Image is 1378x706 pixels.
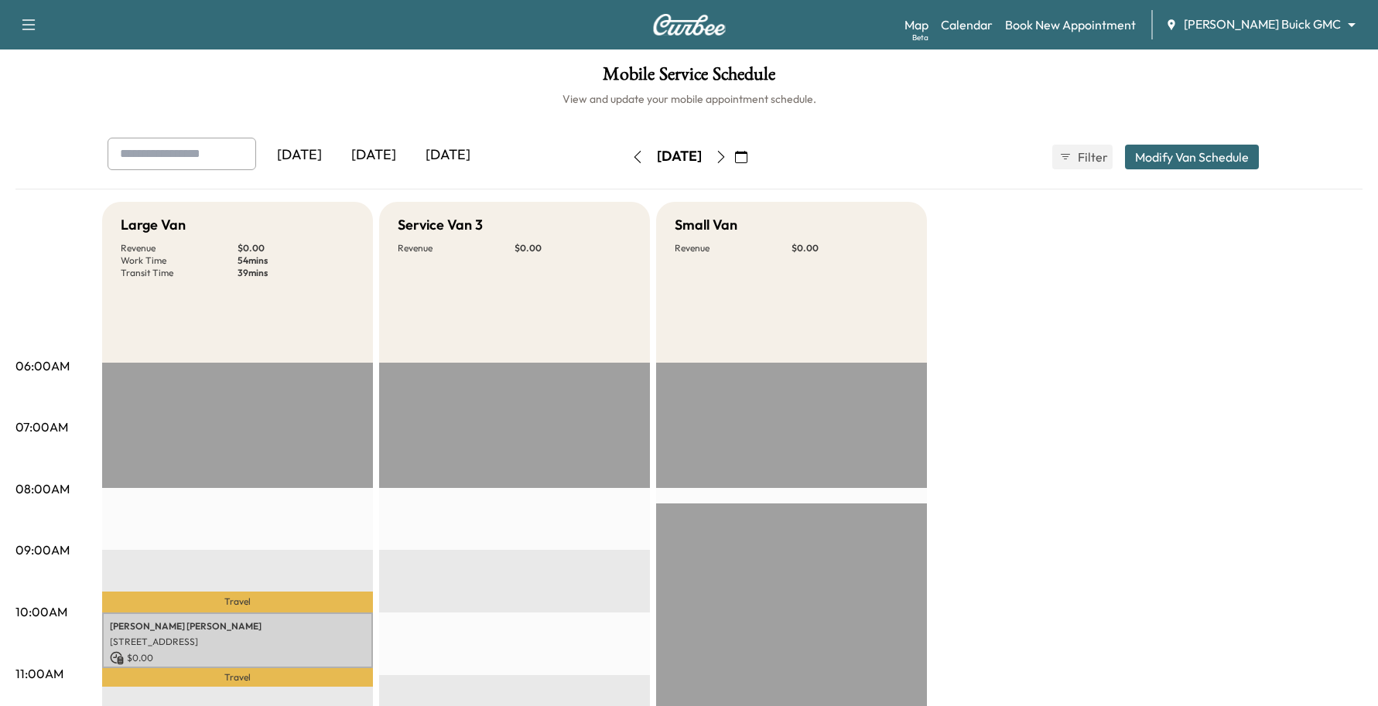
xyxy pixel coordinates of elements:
[15,356,70,375] p: 06:00AM
[675,242,792,254] p: Revenue
[121,254,238,267] p: Work Time
[102,668,373,687] p: Travel
[15,541,70,559] p: 09:00AM
[110,651,365,665] p: $ 0.00
[15,479,70,498] p: 08:00AM
[792,242,908,254] p: $ 0.00
[110,620,365,633] p: [PERSON_NAME] [PERSON_NAME]
[1125,145,1259,169] button: Modify Van Schedule
[15,602,67,621] p: 10:00AM
[15,65,1363,91] h1: Mobile Service Schedule
[121,242,238,254] p: Revenue
[652,14,727,36] img: Curbee Logo
[238,267,354,279] p: 39 mins
[262,138,337,173] div: [DATE]
[912,32,928,43] div: Beta
[110,636,365,648] p: [STREET_ADDRESS]
[337,138,411,173] div: [DATE]
[1005,15,1136,34] a: Book New Appointment
[238,242,354,254] p: $ 0.00
[238,254,354,267] p: 54 mins
[515,242,631,254] p: $ 0.00
[675,214,737,236] h5: Small Van
[904,15,928,34] a: MapBeta
[15,418,68,436] p: 07:00AM
[941,15,993,34] a: Calendar
[102,592,373,612] p: Travel
[15,91,1363,107] h6: View and update your mobile appointment schedule.
[1052,145,1113,169] button: Filter
[1184,15,1341,33] span: [PERSON_NAME] Buick GMC
[121,214,186,236] h5: Large Van
[398,214,483,236] h5: Service Van 3
[411,138,485,173] div: [DATE]
[121,267,238,279] p: Transit Time
[1078,148,1106,166] span: Filter
[398,242,515,254] p: Revenue
[657,147,702,166] div: [DATE]
[15,664,63,683] p: 11:00AM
